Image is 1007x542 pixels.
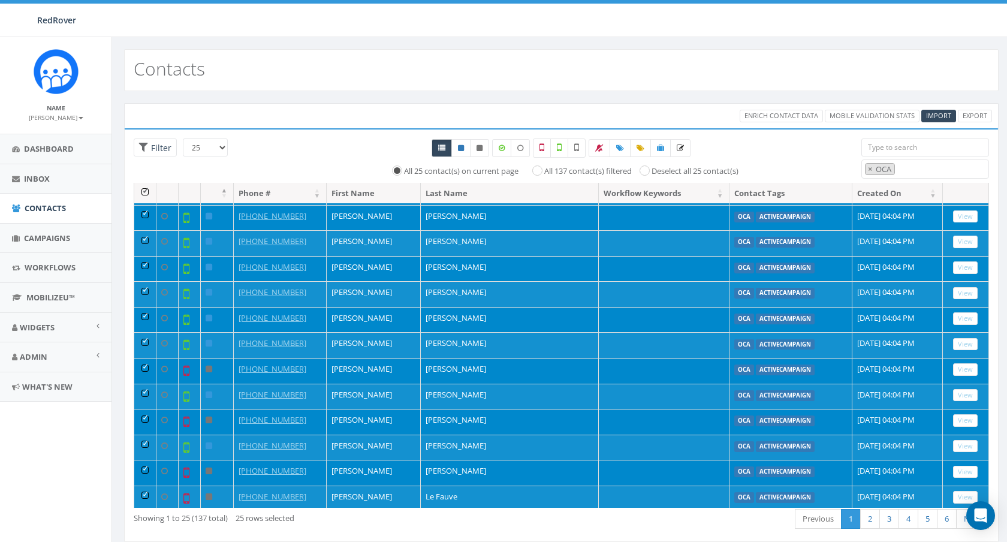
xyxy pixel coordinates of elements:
[20,351,47,362] span: Admin
[239,210,306,221] a: [PHONE_NUMBER]
[327,332,421,358] td: [PERSON_NAME]
[421,358,598,384] td: [PERSON_NAME]
[875,164,894,174] span: OCA
[511,139,530,157] label: Data not Enriched
[236,513,294,523] span: 25 rows selected
[953,466,978,478] a: View
[958,110,992,122] a: Export
[239,287,306,297] a: [PHONE_NUMBER]
[953,338,978,351] a: View
[148,142,171,153] span: Filter
[432,139,452,157] a: All contacts
[29,113,83,122] small: [PERSON_NAME]
[134,508,480,524] div: Showing 1 to 25 (137 total)
[756,441,815,452] label: ActiveCampaign
[421,332,598,358] td: [PERSON_NAME]
[327,230,421,256] td: [PERSON_NAME]
[239,363,306,374] a: [PHONE_NUMBER]
[637,143,644,153] span: Update Tags
[852,409,943,435] td: [DATE] 04:04 PM
[327,256,421,282] td: [PERSON_NAME]
[852,281,943,307] td: [DATE] 04:04 PM
[734,466,754,477] label: OCA
[795,509,842,529] a: Previous
[421,281,598,307] td: [PERSON_NAME]
[134,59,205,79] h2: Contacts
[756,339,815,350] label: ActiveCampaign
[756,415,815,426] label: ActiveCampaign
[239,261,306,272] a: [PHONE_NUMBER]
[327,409,421,435] td: [PERSON_NAME]
[421,183,598,204] th: Last Name
[852,256,943,282] td: [DATE] 04:04 PM
[953,389,978,402] a: View
[861,138,989,156] input: Type to search
[421,256,598,282] td: [PERSON_NAME]
[470,139,489,157] a: Opted Out
[327,435,421,460] td: [PERSON_NAME]
[533,138,551,158] label: Not a Mobile
[22,381,73,392] span: What's New
[327,183,421,204] th: First Name
[239,465,306,476] a: [PHONE_NUMBER]
[852,307,943,333] td: [DATE] 04:04 PM
[404,165,518,177] label: All 25 contact(s) on current page
[756,263,815,273] label: ActiveCampaign
[852,183,943,204] th: Created On: activate to sort column ascending
[956,509,989,529] a: Next
[852,384,943,409] td: [DATE] 04:04 PM
[239,312,306,323] a: [PHONE_NUMBER]
[477,144,483,152] i: This phone number is unsubscribed and has opted-out of all texts.
[421,409,598,435] td: [PERSON_NAME]
[327,205,421,231] td: [PERSON_NAME]
[492,139,511,157] label: Data Enriched
[852,460,943,486] td: [DATE] 04:04 PM
[734,339,754,350] label: OCA
[953,363,978,376] a: View
[756,237,815,248] label: ActiveCampaign
[756,492,815,503] label: ActiveCampaign
[734,415,754,426] label: OCA
[550,138,568,158] label: Validated
[744,111,818,120] span: Enrich Contact Data
[421,307,598,333] td: [PERSON_NAME]
[852,358,943,384] td: [DATE] 04:04 PM
[734,492,754,503] label: OCA
[595,143,604,153] span: Bulk Opt Out
[953,312,978,325] a: View
[652,165,738,177] label: Deselect all 25 contact(s)
[953,440,978,453] a: View
[239,338,306,348] a: [PHONE_NUMBER]
[239,414,306,425] a: [PHONE_NUMBER]
[860,509,880,529] a: 2
[458,144,464,152] i: This phone number is subscribed and will receive texts.
[421,486,598,511] td: Le Fauve
[24,233,70,243] span: Campaigns
[841,509,861,529] a: 1
[327,486,421,511] td: [PERSON_NAME]
[734,263,754,273] label: OCA
[868,164,872,174] span: ×
[421,205,598,231] td: [PERSON_NAME]
[926,111,951,120] span: Import
[421,230,598,256] td: [PERSON_NAME]
[926,111,951,120] span: CSV files only
[918,509,937,529] a: 5
[25,203,66,213] span: Contacts
[734,365,754,375] label: OCA
[327,358,421,384] td: [PERSON_NAME]
[953,236,978,248] a: View
[865,163,895,176] li: OCA
[451,139,471,157] a: Active
[24,143,74,154] span: Dashboard
[734,441,754,452] label: OCA
[26,292,75,303] span: MobilizeU™
[953,287,978,300] a: View
[852,332,943,358] td: [DATE] 04:04 PM
[657,143,664,153] span: Add Contacts to Campaign
[677,143,684,153] span: Enrich the Selected Data
[34,49,79,94] img: Rally_Corp_Icon.png
[921,110,956,122] a: Import
[20,322,55,333] span: Widgets
[966,501,995,530] div: Open Intercom Messenger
